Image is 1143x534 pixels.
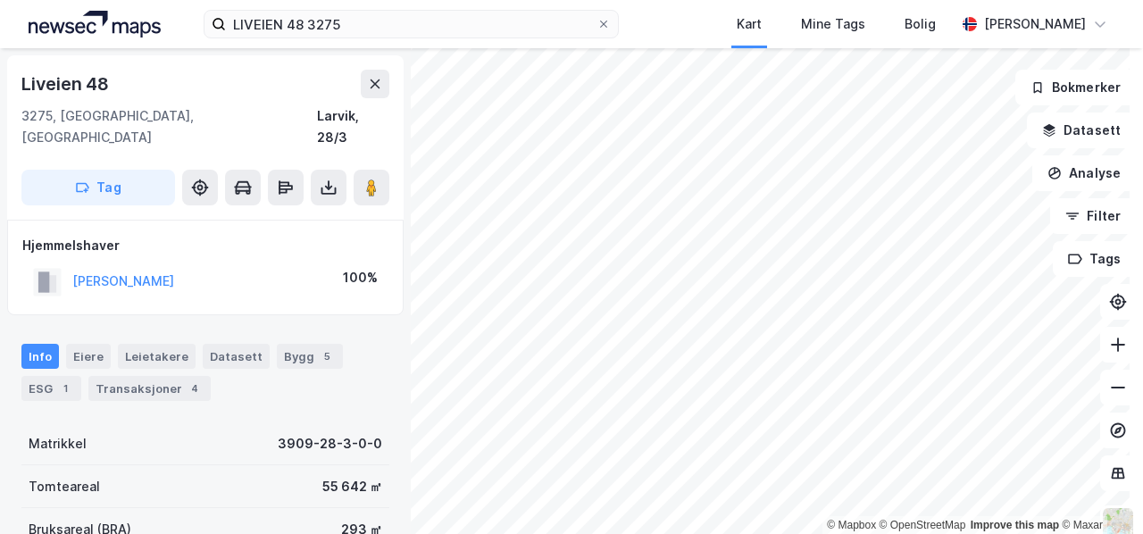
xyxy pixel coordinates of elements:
div: 100% [343,267,378,288]
button: Tag [21,170,175,205]
div: 3909-28-3-0-0 [278,433,382,455]
div: Transaksjoner [88,376,211,401]
div: Bygg [277,344,343,369]
div: Kart [737,13,762,35]
div: Tomteareal [29,476,100,497]
div: Bolig [905,13,936,35]
img: logo.a4113a55bc3d86da70a041830d287a7e.svg [29,11,161,38]
div: Info [21,344,59,369]
div: Larvik, 28/3 [317,105,389,148]
button: Tags [1053,241,1136,277]
a: Mapbox [827,519,876,531]
div: 3275, [GEOGRAPHIC_DATA], [GEOGRAPHIC_DATA] [21,105,317,148]
div: 1 [56,380,74,397]
div: Eiere [66,344,111,369]
div: Hjemmelshaver [22,235,388,256]
div: 55 642 ㎡ [322,476,382,497]
div: Mine Tags [801,13,865,35]
button: Analyse [1032,155,1136,191]
iframe: Chat Widget [1054,448,1143,534]
a: Improve this map [971,519,1059,531]
div: [PERSON_NAME] [984,13,1086,35]
button: Filter [1050,198,1136,234]
button: Bokmerker [1015,70,1136,105]
div: 4 [186,380,204,397]
div: 5 [318,347,336,365]
a: OpenStreetMap [880,519,966,531]
input: Søk på adresse, matrikkel, gårdeiere, leietakere eller personer [226,11,597,38]
div: Matrikkel [29,433,87,455]
div: Leietakere [118,344,196,369]
button: Datasett [1027,113,1136,148]
div: Datasett [203,344,270,369]
div: ESG [21,376,81,401]
div: Liveien 48 [21,70,113,98]
div: Kontrollprogram for chat [1054,448,1143,534]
